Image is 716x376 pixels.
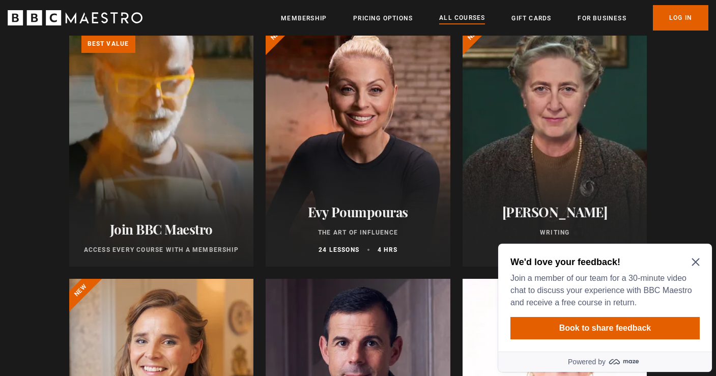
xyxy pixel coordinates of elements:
p: Join a member of our team for a 30-minute video chat to discuss your experience with BBC Maestro ... [16,33,202,69]
nav: Primary [281,5,708,31]
a: Pricing Options [353,13,413,23]
svg: BBC Maestro [8,10,142,25]
p: Best value [81,35,135,53]
a: [PERSON_NAME] Writing 11 lessons 2.5 hrs New [463,22,647,267]
button: Book to share feedback [16,77,206,100]
p: Writing [475,228,635,237]
h2: Evy Poumpouras [278,204,438,220]
a: Powered by maze [4,112,218,132]
a: Log In [653,5,708,31]
a: Evy Poumpouras The Art of Influence 24 lessons 4 hrs New [266,22,450,267]
a: Membership [281,13,327,23]
div: Optional study invitation [4,4,218,132]
h2: [PERSON_NAME] [475,204,635,220]
a: For business [578,13,626,23]
p: 24 lessons [319,245,359,254]
p: The Art of Influence [278,228,438,237]
a: Gift Cards [511,13,551,23]
h2: We'd love your feedback! [16,16,202,28]
button: Close Maze Prompt [197,18,206,26]
a: All Courses [439,13,485,24]
p: 4 hrs [378,245,397,254]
